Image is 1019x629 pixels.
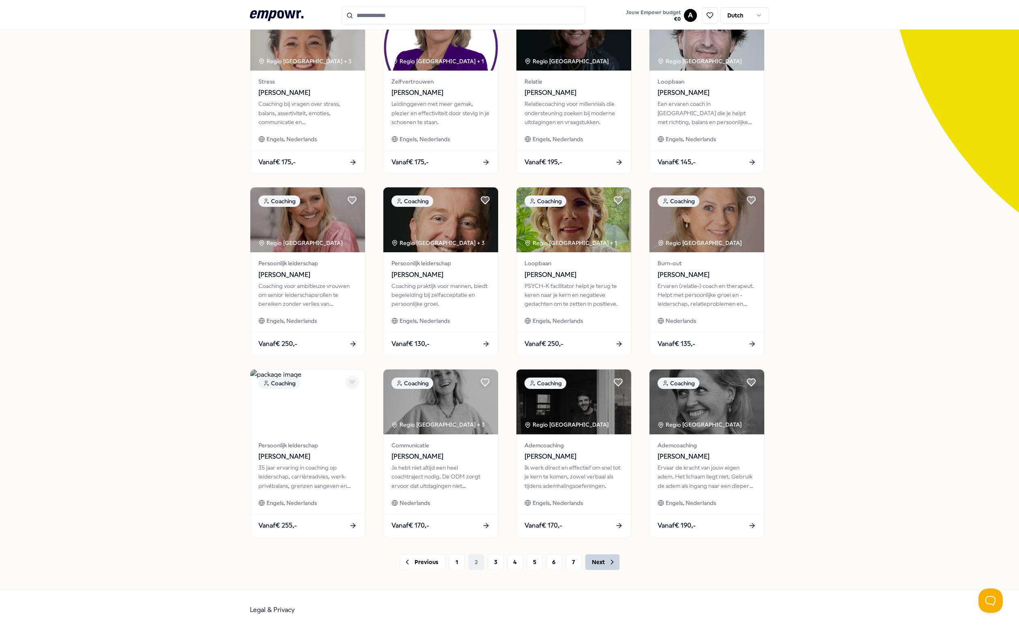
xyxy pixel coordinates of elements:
[525,281,623,309] div: PSYCH-K facilitator helpt je terug te keren naar je kern en negatieve gedachten om te zetten in p...
[666,498,716,507] span: Engels, Nederlands
[400,498,430,507] span: Nederlands
[391,99,490,127] div: Leidinggeven met meer gemak, plezier en effectiviteit door stevig in je schoenen te staan.
[658,88,756,98] span: [PERSON_NAME]
[649,6,764,71] img: package image
[533,316,583,325] span: Engels, Nederlands
[658,441,756,450] span: Ademcoaching
[666,135,716,144] span: Engels, Nederlands
[533,498,583,507] span: Engels, Nederlands
[391,378,433,389] div: Coaching
[649,5,765,174] a: package imageCoachingRegio [GEOGRAPHIC_DATA] Loopbaan[PERSON_NAME]Een ervaren coach in [GEOGRAPHI...
[649,369,764,434] img: package image
[507,554,523,570] button: 4
[400,554,445,570] button: Previous
[383,5,499,174] a: package imageCoachingRegio [GEOGRAPHIC_DATA] + 1Zelfvertrouwen[PERSON_NAME]Leidinggeven met meer ...
[658,378,699,389] div: Coaching
[658,451,756,462] span: [PERSON_NAME]
[250,369,365,434] img: package image
[391,270,490,280] span: [PERSON_NAME]
[258,238,344,247] div: Regio [GEOGRAPHIC_DATA]
[449,554,465,570] button: 1
[258,77,357,86] span: Stress
[565,554,582,570] button: 7
[250,5,365,174] a: package imageCoachingRegio [GEOGRAPHIC_DATA] + 3Stress[PERSON_NAME]Coaching bij vragen over stres...
[400,316,450,325] span: Engels, Nederlands
[250,369,365,538] a: package imageCoachingRegio [GEOGRAPHIC_DATA] + 1Persoonlijk leiderschap[PERSON_NAME]35 jaar ervar...
[391,195,433,207] div: Coaching
[525,57,610,66] div: Regio [GEOGRAPHIC_DATA]
[666,316,696,325] span: Nederlands
[383,369,499,538] a: package imageCoachingRegio [GEOGRAPHIC_DATA] + 3Communicatie[PERSON_NAME]Je hebt niet altijd een ...
[391,420,485,429] div: Regio [GEOGRAPHIC_DATA] + 3
[400,135,450,144] span: Engels, Nederlands
[258,420,351,429] div: Regio [GEOGRAPHIC_DATA] + 1
[658,238,743,247] div: Regio [GEOGRAPHIC_DATA]
[267,135,317,144] span: Engels, Nederlands
[658,57,743,66] div: Regio [GEOGRAPHIC_DATA]
[391,520,429,531] span: Vanaf € 170,-
[391,157,429,167] span: Vanaf € 175,-
[658,420,743,429] div: Regio [GEOGRAPHIC_DATA]
[391,441,490,450] span: Communicatie
[658,157,696,167] span: Vanaf € 145,-
[258,520,297,531] span: Vanaf € 255,-
[391,88,490,98] span: [PERSON_NAME]
[516,369,631,434] img: package image
[258,281,357,309] div: Coaching voor ambitieuze vrouwen om senior leiderschapsrollen te bereiken zonder verlies van vrou...
[250,187,365,252] img: package image
[525,77,623,86] span: Relatie
[525,238,617,247] div: Regio [GEOGRAPHIC_DATA] + 1
[258,339,297,349] span: Vanaf € 250,-
[585,554,620,570] button: Next
[267,316,317,325] span: Engels, Nederlands
[391,451,490,462] span: [PERSON_NAME]
[525,157,562,167] span: Vanaf € 195,-
[658,339,695,349] span: Vanaf € 135,-
[250,6,365,71] img: package image
[649,187,764,252] img: package image
[658,259,756,268] span: Burn-out
[658,270,756,280] span: [PERSON_NAME]
[658,99,756,127] div: Een ervaren coach in [GEOGRAPHIC_DATA] die je helpt met richting, balans en persoonlijke groei. T...
[525,259,623,268] span: Loopbaan
[525,520,562,531] span: Vanaf € 170,-
[626,9,681,16] span: Jouw Empowr budget
[258,270,357,280] span: [PERSON_NAME]
[258,451,357,462] span: [PERSON_NAME]
[626,16,681,22] span: € 0
[546,554,562,570] button: 6
[525,451,623,462] span: [PERSON_NAME]
[342,6,585,24] input: Search for products, categories or subcategories
[391,57,484,66] div: Regio [GEOGRAPHIC_DATA] + 1
[258,99,357,127] div: Coaching bij vragen over stress, balans, assertiviteit, emoties, communicatie en loopbaanontwikke...
[525,378,566,389] div: Coaching
[527,554,543,570] button: 5
[391,77,490,86] span: Zelfvertrouwen
[258,195,300,207] div: Coaching
[525,339,563,349] span: Vanaf € 250,-
[516,187,631,252] img: package image
[267,498,317,507] span: Engels, Nederlands
[516,6,631,71] img: package image
[391,259,490,268] span: Persoonlijk leiderschap
[533,135,583,144] span: Engels, Nederlands
[525,463,623,490] div: Ik werk direct en effectief om snel tot je kern te komen, zowel verbaal als tijdens ademhalingsoe...
[516,187,632,356] a: package imageCoachingRegio [GEOGRAPHIC_DATA] + 1Loopbaan[PERSON_NAME]PSYCH-K facilitator helpt je...
[978,588,1003,613] iframe: Help Scout Beacon - Open
[391,238,485,247] div: Regio [GEOGRAPHIC_DATA] + 3
[383,187,498,252] img: package image
[516,5,632,174] a: package imageCoachingRegio [GEOGRAPHIC_DATA] Relatie[PERSON_NAME]Relatiecoaching voor millennials...
[383,6,498,71] img: package image
[383,187,499,356] a: package imageCoachingRegio [GEOGRAPHIC_DATA] + 3Persoonlijk leiderschap[PERSON_NAME]Coaching prak...
[525,195,566,207] div: Coaching
[525,88,623,98] span: [PERSON_NAME]
[658,77,756,86] span: Loopbaan
[258,463,357,490] div: 35 jaar ervaring in coaching op leiderschap, carrièreadvies, werk-privébalans, grenzen aangeven e...
[258,259,357,268] span: Persoonlijk leiderschap
[658,281,756,309] div: Ervaren (relatie-) coach en therapeut. Helpt met persoonlijke groei en -leiderschap, relatieprobl...
[649,369,765,538] a: package imageCoachingRegio [GEOGRAPHIC_DATA] Ademcoaching[PERSON_NAME]Ervaar de kracht van jouw e...
[525,420,610,429] div: Regio [GEOGRAPHIC_DATA]
[658,195,699,207] div: Coaching
[516,369,632,538] a: package imageCoachingRegio [GEOGRAPHIC_DATA] Ademcoaching[PERSON_NAME]Ik werk direct en effectief...
[250,606,295,614] a: Legal & Privacy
